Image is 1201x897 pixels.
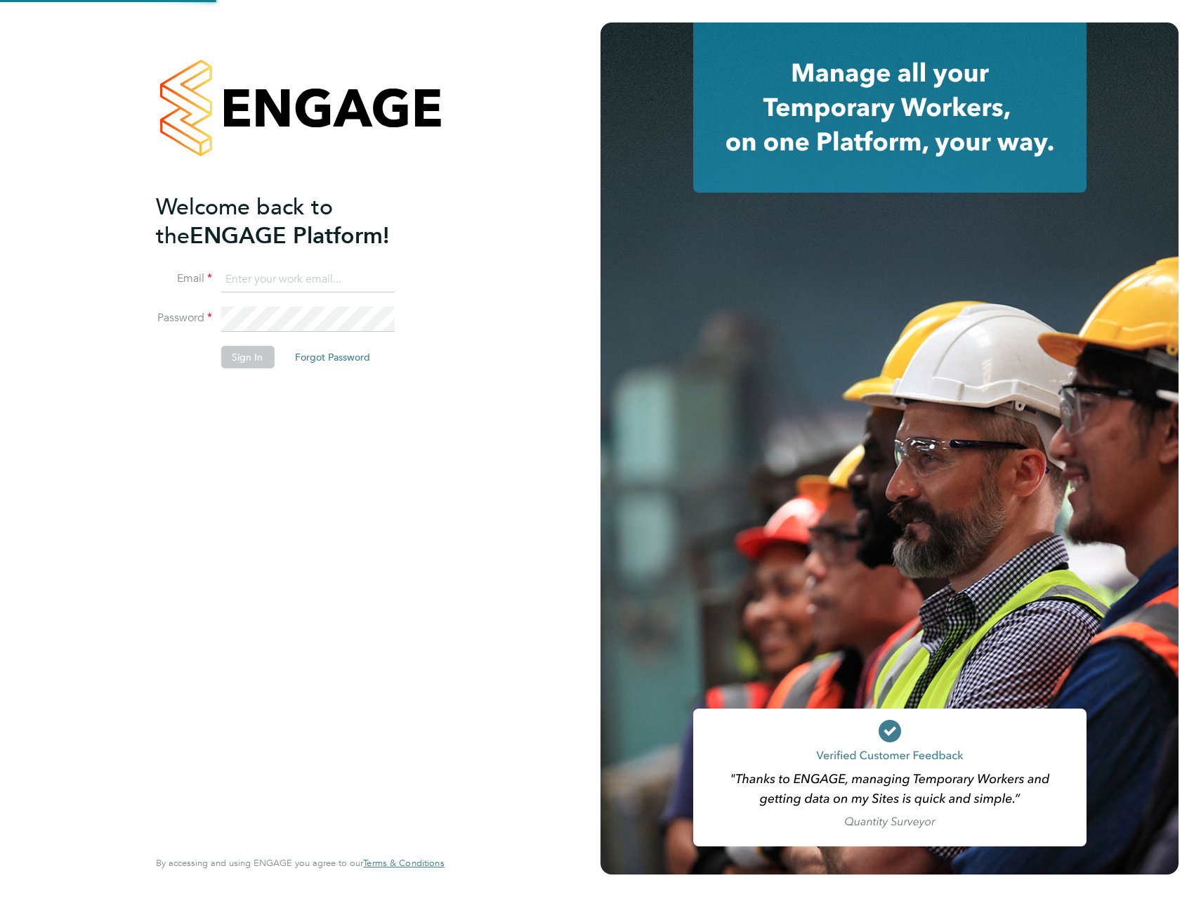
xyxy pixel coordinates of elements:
button: Forgot Password [284,346,381,368]
a: Terms & Conditions [363,858,444,869]
span: Terms & Conditions [363,857,444,869]
input: Enter your work email... [221,267,394,292]
span: By accessing and using ENGAGE you agree to our [156,857,444,869]
h2: ENGAGE Platform! [156,193,430,250]
label: Email [156,271,212,286]
span: Welcome back to the [156,193,333,250]
button: Sign In [221,346,274,368]
label: Password [156,311,212,325]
